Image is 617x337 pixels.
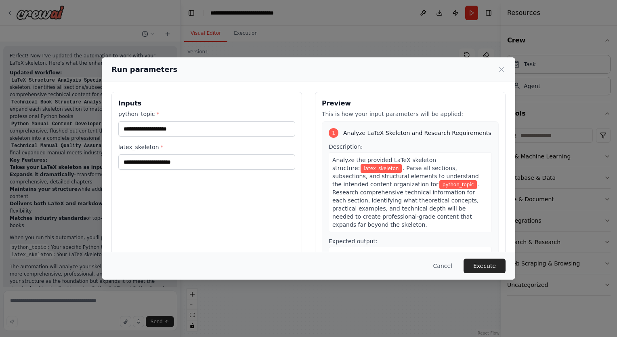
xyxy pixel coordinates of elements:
[118,110,295,118] label: python_topic
[118,99,295,108] h3: Inputs
[322,110,499,118] p: This is how your input parameters will be applied:
[111,64,177,75] h2: Run parameters
[332,251,481,298] span: A detailed analysis report containing: 1) Complete breakdown of the LaTeX skeleton structure with...
[343,129,491,137] span: Analyze LaTeX Skeleton and Research Requirements
[332,157,436,171] span: Analyze the provided LaTeX skeleton structure:
[322,99,499,108] h3: Preview
[332,165,479,187] span: . Parse all sections, subsections, and structural elements to understand the intended content org...
[118,143,295,151] label: latex_skeleton
[427,259,459,273] button: Cancel
[332,181,480,228] span: . Research comprehensive technical information for each section, identifying what theoretical con...
[464,259,506,273] button: Execute
[439,180,477,189] span: Variable: python_topic
[329,128,338,138] div: 1
[329,143,363,150] span: Description:
[329,238,378,244] span: Expected output:
[361,164,402,173] span: Variable: latex_skeleton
